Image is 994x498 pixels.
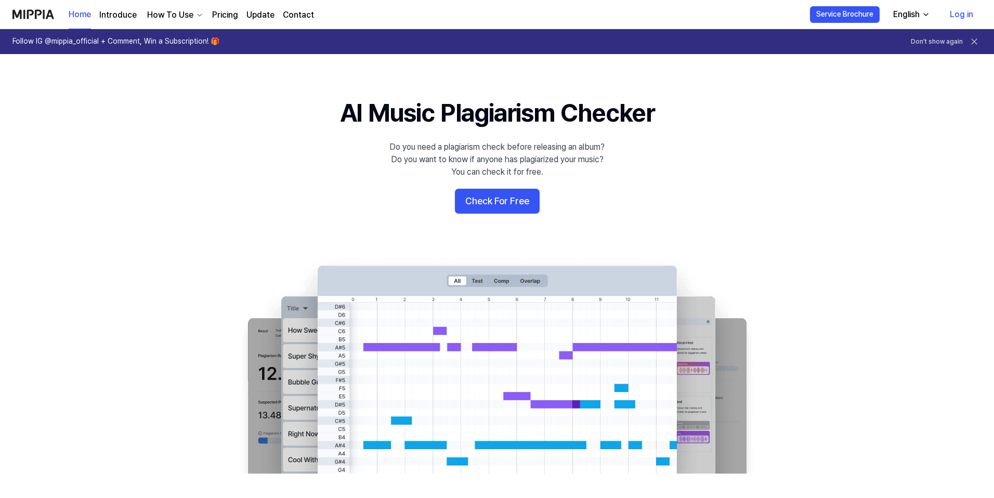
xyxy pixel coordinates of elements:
[885,4,936,25] button: English
[99,9,137,21] a: Introduce
[911,37,963,46] button: Don't show again
[246,9,274,21] a: Update
[212,9,238,21] a: Pricing
[389,141,605,178] div: Do you need a plagiarism check before releasing an album? Do you want to know if anyone has plagi...
[891,8,922,21] div: English
[145,9,195,21] div: How To Use
[455,189,540,214] button: Check For Free
[283,9,314,21] a: Contact
[145,9,204,21] button: How To Use
[69,1,91,29] a: Home
[227,255,767,474] img: main Image
[340,96,655,130] h1: AI Music Plagiarism Checker
[810,6,880,23] button: Service Brochure
[12,36,219,47] h1: Follow IG @mippia_official + Comment, Win a Subscription! 🎁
